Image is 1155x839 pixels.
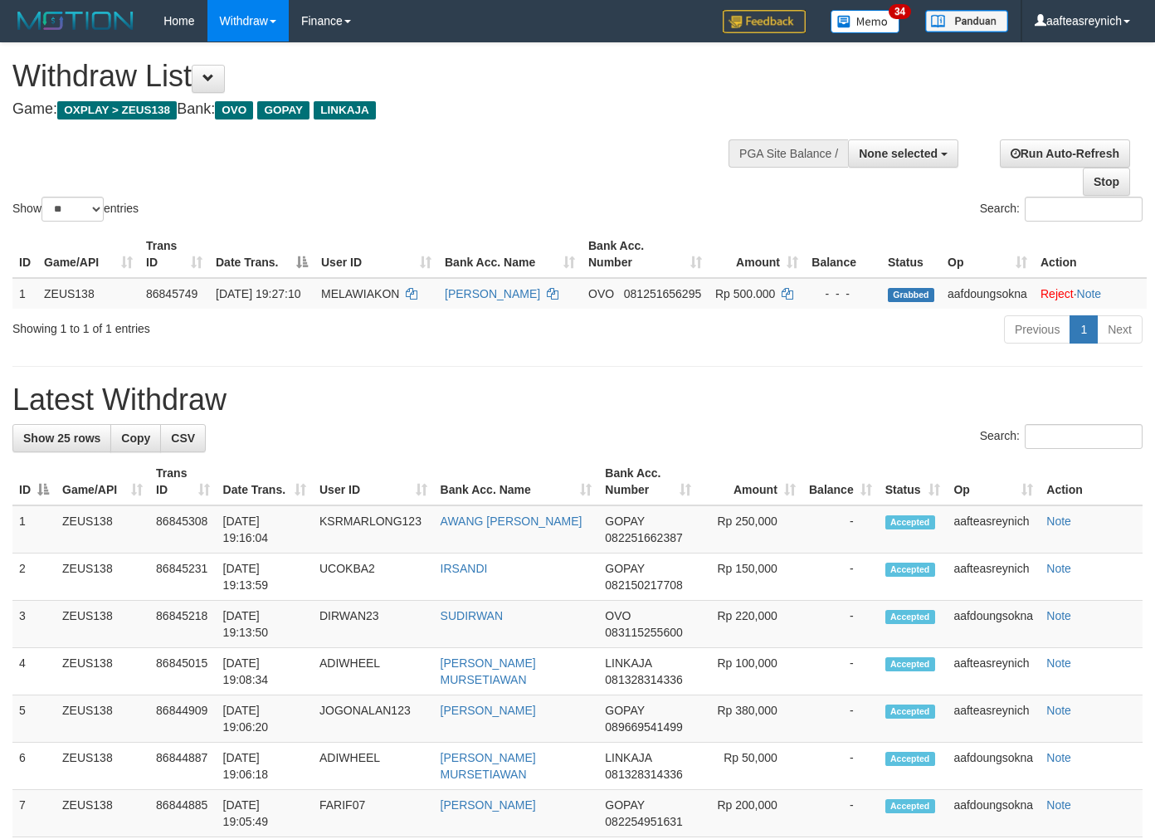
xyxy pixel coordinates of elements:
td: [DATE] 19:08:34 [217,648,313,695]
td: 86844885 [149,790,217,837]
span: OVO [215,101,253,120]
select: Showentries [41,197,104,222]
td: [DATE] 19:13:59 [217,554,313,601]
td: KSRMARLONG123 [313,505,434,554]
td: - [802,601,879,648]
td: aafdoungsokna [947,790,1040,837]
span: LINKAJA [605,656,651,670]
span: Copy 082251662387 to clipboard [605,531,682,544]
th: Bank Acc. Number: activate to sort column ascending [598,458,697,505]
span: None selected [859,147,938,160]
td: JOGONALAN123 [313,695,434,743]
a: IRSANDI [441,562,488,575]
td: ZEUS138 [56,648,149,695]
span: Copy 082150217708 to clipboard [605,578,682,592]
td: 1 [12,278,37,309]
a: Show 25 rows [12,424,111,452]
span: GOPAY [257,101,309,120]
td: 86845015 [149,648,217,695]
td: 86845231 [149,554,217,601]
td: - [802,505,879,554]
a: Note [1046,704,1071,717]
label: Search: [980,197,1143,222]
img: MOTION_logo.png [12,8,139,33]
span: Accepted [885,610,935,624]
span: Grabbed [888,288,934,302]
td: ZEUS138 [56,790,149,837]
td: aafdoungsokna [947,601,1040,648]
span: LINKAJA [314,101,376,120]
td: Rp 100,000 [698,648,802,695]
td: ZEUS138 [56,695,149,743]
span: 34 [889,4,911,19]
td: ADIWHEEL [313,648,434,695]
td: - [802,790,879,837]
button: None selected [848,139,958,168]
span: Copy 083115255600 to clipboard [605,626,682,639]
td: DIRWAN23 [313,601,434,648]
span: Accepted [885,752,935,766]
span: OXPLAY > ZEUS138 [57,101,177,120]
a: [PERSON_NAME] [441,704,536,717]
span: Accepted [885,515,935,529]
span: OVO [588,287,614,300]
td: ZEUS138 [56,505,149,554]
th: Op: activate to sort column ascending [947,458,1040,505]
a: Stop [1083,168,1130,196]
td: - [802,554,879,601]
a: Previous [1004,315,1070,344]
td: aafdoungsokna [947,743,1040,790]
th: Status [881,231,941,278]
a: [PERSON_NAME] MURSETIAWAN [441,656,536,686]
span: MELAWIAKON [321,287,399,300]
td: Rp 150,000 [698,554,802,601]
td: 2 [12,554,56,601]
img: Button%20Memo.svg [831,10,900,33]
th: Status: activate to sort column ascending [879,458,948,505]
div: PGA Site Balance / [729,139,848,168]
a: SUDIRWAN [441,609,503,622]
th: Date Trans.: activate to sort column descending [209,231,314,278]
td: [DATE] 19:06:20 [217,695,313,743]
td: 5 [12,695,56,743]
td: Rp 380,000 [698,695,802,743]
td: 86844909 [149,695,217,743]
a: Note [1046,515,1071,528]
td: Rp 50,000 [698,743,802,790]
a: [PERSON_NAME] [445,287,540,300]
a: AWANG [PERSON_NAME] [441,515,582,528]
span: Show 25 rows [23,432,100,445]
h1: Latest Withdraw [12,383,1143,417]
span: GOPAY [605,562,644,575]
a: Next [1097,315,1143,344]
td: aafdoungsokna [941,278,1034,309]
th: ID: activate to sort column descending [12,458,56,505]
a: Copy [110,424,161,452]
th: Amount: activate to sort column ascending [698,458,802,505]
th: Balance: activate to sort column ascending [802,458,879,505]
span: GOPAY [605,515,644,528]
td: [DATE] 19:13:50 [217,601,313,648]
a: [PERSON_NAME] [441,798,536,812]
td: 86845308 [149,505,217,554]
td: aafteasreynich [947,554,1040,601]
th: Trans ID: activate to sort column ascending [139,231,209,278]
span: Copy [121,432,150,445]
td: ZEUS138 [56,743,149,790]
span: Accepted [885,799,935,813]
td: - [802,695,879,743]
td: - [802,648,879,695]
th: Amount: activate to sort column ascending [709,231,805,278]
td: - [802,743,879,790]
span: LINKAJA [605,751,651,764]
div: - - - [811,285,875,302]
a: [PERSON_NAME] MURSETIAWAN [441,751,536,781]
td: [DATE] 19:06:18 [217,743,313,790]
a: 1 [1070,315,1098,344]
td: Rp 220,000 [698,601,802,648]
a: Run Auto-Refresh [1000,139,1130,168]
label: Show entries [12,197,139,222]
td: 6 [12,743,56,790]
span: [DATE] 19:27:10 [216,287,300,300]
span: Accepted [885,657,935,671]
